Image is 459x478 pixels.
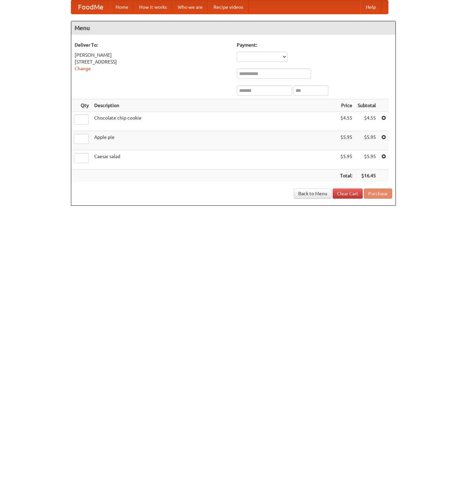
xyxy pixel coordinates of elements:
[75,58,230,65] div: [STREET_ADDRESS]
[92,150,337,170] td: Caesar salad
[355,99,379,112] th: Subtotal
[364,188,392,199] button: Purchase
[110,0,134,14] a: Home
[134,0,172,14] a: How it works
[92,131,337,150] td: Apple pie
[337,131,355,150] td: $5.95
[71,99,92,112] th: Qty
[294,188,332,199] a: Back to Menu
[71,21,396,35] h4: Menu
[71,0,110,14] a: FoodMe
[337,112,355,131] td: $4.55
[75,42,230,48] h5: Deliver To:
[75,66,91,71] a: Change
[208,0,249,14] a: Recipe videos
[172,0,208,14] a: Who we are
[355,170,379,182] th: $16.45
[355,112,379,131] td: $4.55
[360,0,381,14] a: Help
[337,170,355,182] th: Total:
[355,150,379,170] td: $5.95
[355,131,379,150] td: $5.95
[337,150,355,170] td: $5.95
[337,99,355,112] th: Price
[92,99,337,112] th: Description
[237,42,392,48] h5: Payment:
[92,112,337,131] td: Chocolate chip cookie
[333,188,363,199] a: Clear Cart
[75,52,230,58] div: [PERSON_NAME]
